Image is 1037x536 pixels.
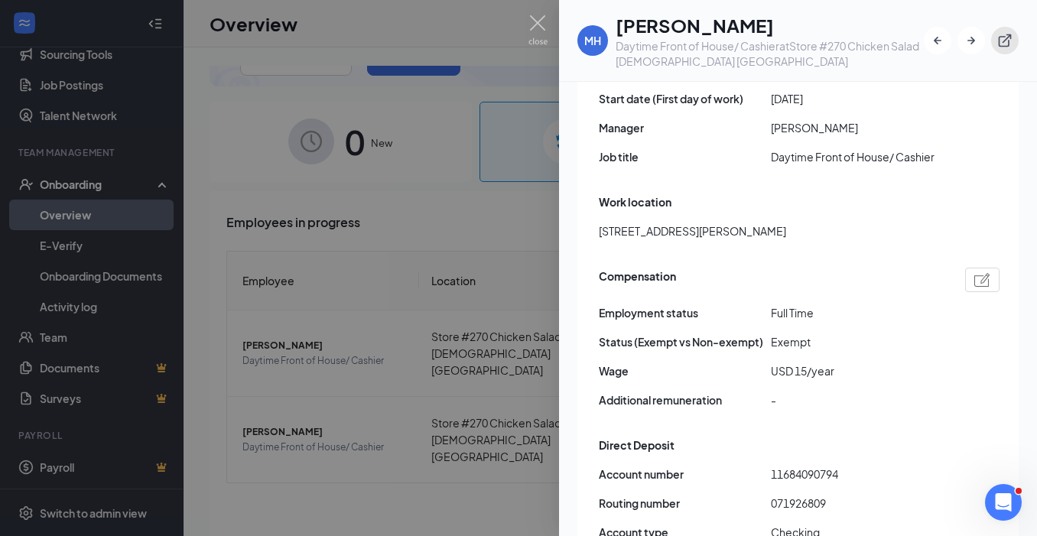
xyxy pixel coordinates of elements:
button: ArrowLeftNew [924,27,951,54]
h1: [PERSON_NAME] [616,12,924,38]
span: [PERSON_NAME] [771,119,943,136]
span: USD 15/year [771,362,943,379]
span: Employment status [599,304,771,321]
span: Exempt [771,333,943,350]
svg: ExternalLink [997,33,1013,48]
iframe: Intercom live chat [985,484,1022,521]
span: Start date (First day of work) [599,90,771,107]
button: ExternalLink [991,27,1019,54]
span: Direct Deposit [599,437,675,453]
div: Daytime Front of House/ Cashier at Store #270 Chicken Salad [DEMOGRAPHIC_DATA] [GEOGRAPHIC_DATA] [616,38,924,69]
span: Full Time [771,304,943,321]
span: Account number [599,466,771,482]
span: Job title [599,148,771,165]
span: 071926809 [771,495,943,512]
span: Manager [599,119,771,136]
span: - [771,391,943,408]
span: [DATE] [771,90,943,107]
button: ArrowRight [957,27,985,54]
span: Compensation [599,268,676,292]
span: Additional remuneration [599,391,771,408]
span: Wage [599,362,771,379]
span: 11684090794 [771,466,943,482]
svg: ArrowRight [964,33,979,48]
span: Status (Exempt vs Non-exempt) [599,333,771,350]
span: Daytime Front of House/ Cashier [771,148,943,165]
span: Work location [599,193,671,210]
svg: ArrowLeftNew [930,33,945,48]
span: Routing number [599,495,771,512]
div: MH [584,33,601,48]
span: [STREET_ADDRESS][PERSON_NAME] [599,223,786,239]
